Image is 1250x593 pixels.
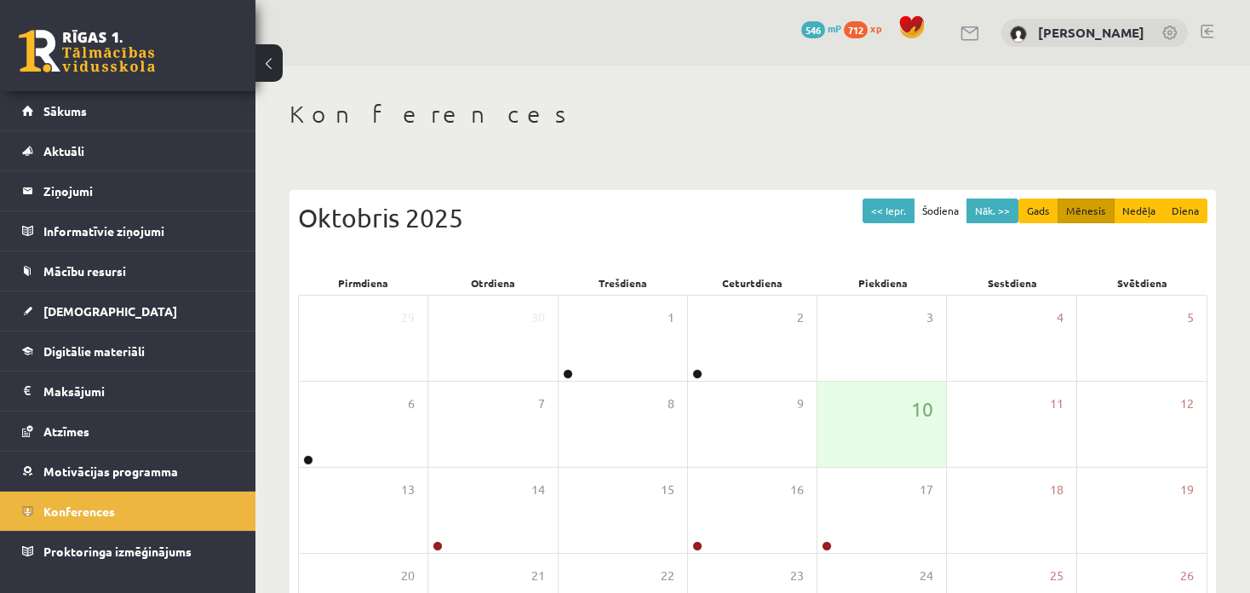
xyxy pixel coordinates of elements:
span: Sākums [43,103,87,118]
span: 1 [668,308,674,327]
span: 5 [1187,308,1194,327]
span: 2 [797,308,804,327]
span: 8 [668,394,674,413]
span: 7 [538,394,545,413]
span: 19 [1180,481,1194,499]
a: [DEMOGRAPHIC_DATA] [22,291,234,331]
a: Rīgas 1. Tālmācības vidusskola [19,30,155,72]
span: Atzīmes [43,423,89,439]
span: Digitālie materiāli [43,343,145,359]
div: Otrdiena [428,271,559,295]
span: 12 [1180,394,1194,413]
span: Motivācijas programma [43,463,178,479]
span: 6 [408,394,415,413]
legend: Ziņojumi [43,171,234,210]
legend: Maksājumi [43,371,234,411]
span: 3 [926,308,933,327]
div: Ceturtdiena [688,271,818,295]
span: 11 [1050,394,1064,413]
button: Diena [1163,199,1207,223]
a: Ziņojumi [22,171,234,210]
span: 20 [401,567,415,585]
span: 712 [844,21,868,38]
a: Atzīmes [22,412,234,451]
div: Trešdiena [558,271,688,295]
span: 14 [531,481,545,499]
div: Oktobris 2025 [298,199,1207,237]
button: Gads [1018,199,1058,223]
span: 21 [531,567,545,585]
a: Digitālie materiāli [22,331,234,371]
span: Konferences [43,504,115,519]
span: 18 [1050,481,1064,499]
span: 9 [797,394,804,413]
span: 10 [911,394,933,423]
span: 24 [920,567,933,585]
a: Proktoringa izmēģinājums [22,532,234,571]
legend: Informatīvie ziņojumi [43,211,234,250]
h1: Konferences [290,100,1216,129]
span: 15 [661,481,674,499]
span: mP [828,21,841,35]
span: Aktuāli [43,143,84,158]
span: 25 [1050,567,1064,585]
span: 22 [661,567,674,585]
span: Proktoringa izmēģinājums [43,544,192,559]
a: Konferences [22,492,234,531]
span: Mācību resursi [43,263,126,279]
span: 26 [1180,567,1194,585]
div: Piekdiena [817,271,948,295]
button: << Iepr. [863,199,915,223]
span: 30 [531,308,545,327]
span: 13 [401,481,415,499]
span: 16 [790,481,804,499]
button: Šodiena [914,199,967,223]
a: 712 xp [844,21,890,35]
span: [DEMOGRAPHIC_DATA] [43,303,177,319]
span: 23 [790,567,804,585]
span: 29 [401,308,415,327]
span: 546 [801,21,825,38]
button: Mēnesis [1058,199,1115,223]
a: 546 mP [801,21,841,35]
a: Maksājumi [22,371,234,411]
a: Informatīvie ziņojumi [22,211,234,250]
a: Sākums [22,91,234,130]
div: Svētdiena [1077,271,1207,295]
img: Kitija Borkovska [1010,26,1027,43]
a: [PERSON_NAME] [1038,24,1144,41]
div: Sestdiena [948,271,1078,295]
a: Motivācijas programma [22,452,234,491]
span: 4 [1057,308,1064,327]
button: Nedēļa [1114,199,1164,223]
span: 17 [920,481,933,499]
span: xp [870,21,881,35]
a: Mācību resursi [22,251,234,291]
a: Aktuāli [22,131,234,170]
div: Pirmdiena [298,271,428,295]
button: Nāk. >> [966,199,1018,223]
